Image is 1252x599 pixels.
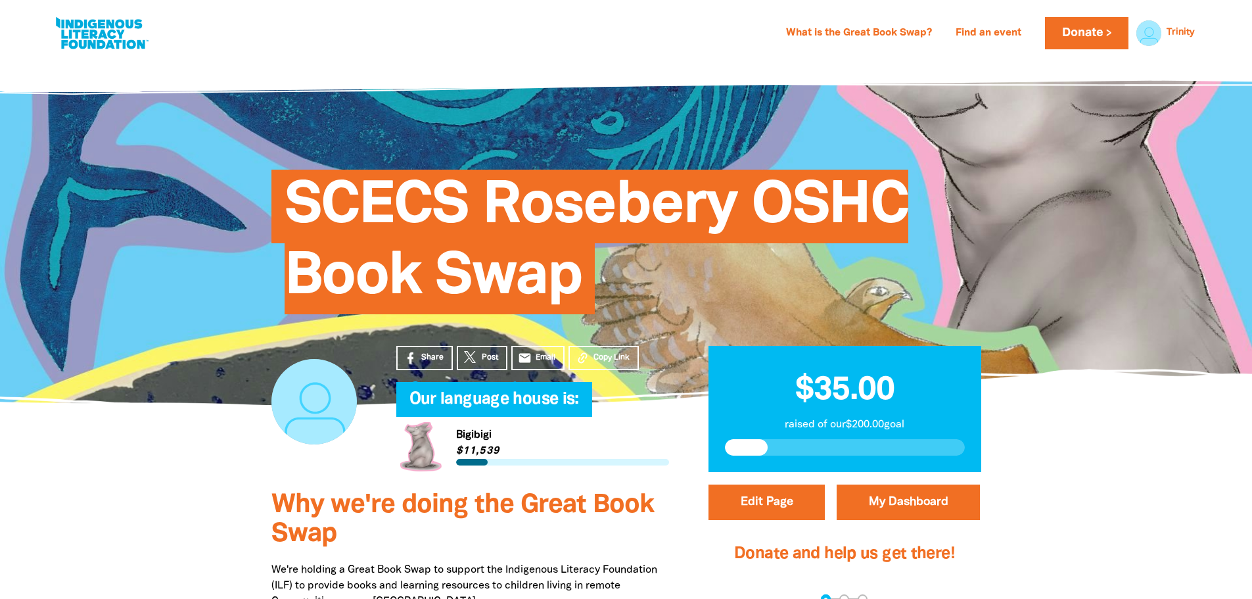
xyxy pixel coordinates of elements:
span: SCECS Rosebery OSHC Book Swap [285,180,908,314]
span: Why we're doing the Great Book Swap [271,493,654,546]
a: Find an event [948,23,1029,44]
i: email [518,351,532,365]
span: Our language house is: [409,392,579,417]
span: Email [536,352,555,364]
span: Copy Link [593,352,630,364]
p: raised of our $200.00 goal [725,417,965,433]
h6: My Team [396,404,669,412]
a: Post [457,346,507,370]
button: Edit Page [708,485,825,520]
a: Share [396,346,453,370]
a: Donate [1045,17,1128,49]
a: My Dashboard [837,485,980,520]
span: Donate and help us get there! [734,546,955,562]
a: Trinity [1167,28,1194,37]
a: What is the Great Book Swap? [778,23,940,44]
span: Post [482,352,498,364]
a: emailEmail [511,346,565,370]
span: Share [421,352,444,364]
span: $35.00 [795,375,894,406]
button: Copy Link [568,346,639,370]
